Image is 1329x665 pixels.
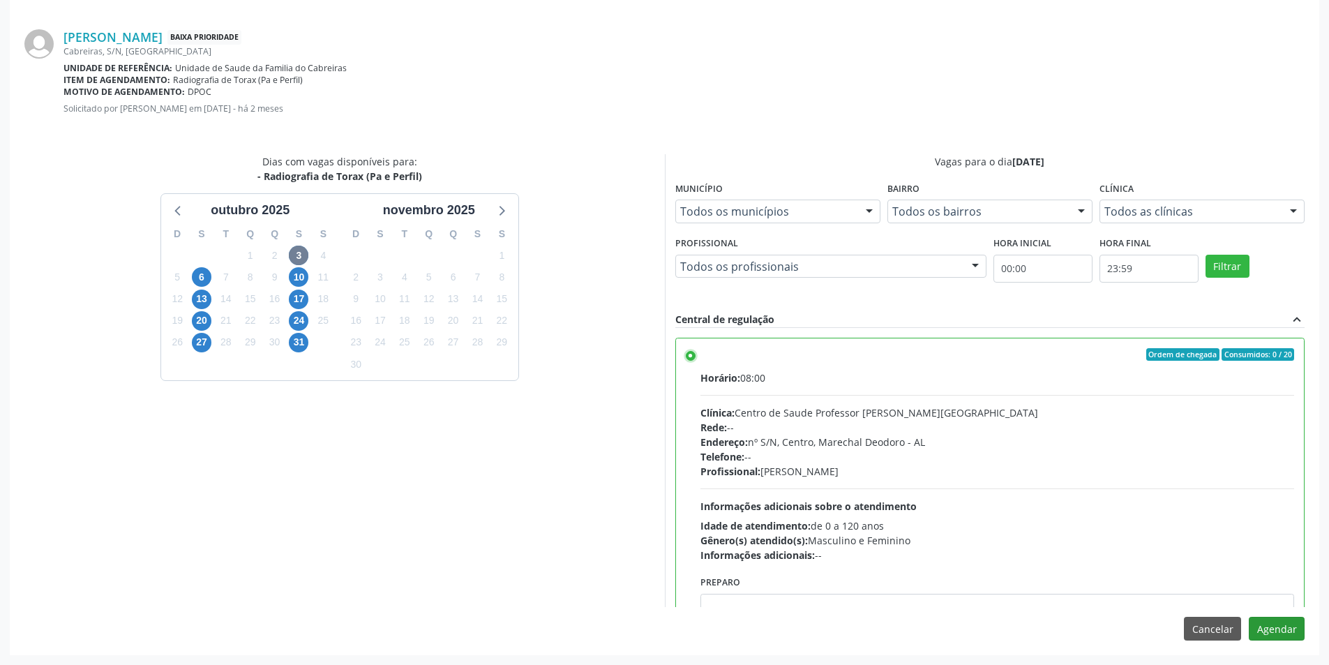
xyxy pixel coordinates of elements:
[675,312,774,327] div: Central de regulação
[368,223,393,245] div: S
[444,267,463,287] span: quinta-feira, 6 de novembro de 2025
[492,311,511,331] span: sábado, 22 de novembro de 2025
[167,333,187,352] span: domingo, 26 de outubro de 2025
[700,371,740,384] span: Horário:
[346,267,366,287] span: domingo, 2 de novembro de 2025
[700,371,1295,385] div: 08:00
[192,311,211,331] span: segunda-feira, 20 de outubro de 2025
[188,86,211,98] span: DPOC
[265,290,285,309] span: quinta-feira, 16 de outubro de 2025
[241,290,260,309] span: quarta-feira, 15 de outubro de 2025
[680,260,958,274] span: Todos os profissionais
[241,267,260,287] span: quarta-feira, 8 de outubro de 2025
[419,311,439,331] span: quarta-feira, 19 de novembro de 2025
[395,290,414,309] span: terça-feira, 11 de novembro de 2025
[63,103,1305,114] p: Solicitado por [PERSON_NAME] em [DATE] - há 2 meses
[395,333,414,352] span: terça-feira, 25 de novembro de 2025
[167,290,187,309] span: domingo, 12 de outubro de 2025
[492,267,511,287] span: sábado, 8 de novembro de 2025
[1099,255,1199,283] input: Selecione o horário
[700,421,727,434] span: Rede:
[205,201,295,220] div: outubro 2025
[165,223,190,245] div: D
[190,223,214,245] div: S
[419,333,439,352] span: quarta-feira, 26 de novembro de 2025
[467,311,487,331] span: sexta-feira, 21 de novembro de 2025
[311,223,336,245] div: S
[346,311,366,331] span: domingo, 16 de novembro de 2025
[192,333,211,352] span: segunda-feira, 27 de outubro de 2025
[370,290,390,309] span: segunda-feira, 10 de novembro de 2025
[490,223,514,245] div: S
[265,246,285,265] span: quinta-feira, 2 de outubro de 2025
[392,223,416,245] div: T
[416,223,441,245] div: Q
[993,255,1093,283] input: Selecione o horário
[892,204,1064,218] span: Todos os bairros
[700,435,1295,449] div: nº S/N, Centro, Marechal Deodoro - AL
[167,267,187,287] span: domingo, 5 de outubro de 2025
[700,533,1295,548] div: Masculino e Feminino
[993,233,1051,255] label: Hora inicial
[395,311,414,331] span: terça-feira, 18 de novembro de 2025
[63,74,170,86] b: Item de agendamento:
[370,311,390,331] span: segunda-feira, 17 de novembro de 2025
[370,333,390,352] span: segunda-feira, 24 de novembro de 2025
[1104,204,1276,218] span: Todos as clínicas
[467,290,487,309] span: sexta-feira, 14 de novembro de 2025
[700,465,760,478] span: Profissional:
[700,464,1295,479] div: [PERSON_NAME]
[395,267,414,287] span: terça-feira, 4 de novembro de 2025
[465,223,490,245] div: S
[216,333,236,352] span: terça-feira, 28 de outubro de 2025
[370,267,390,287] span: segunda-feira, 3 de novembro de 2025
[1099,233,1151,255] label: Hora final
[344,223,368,245] div: D
[675,154,1305,169] div: Vagas para o dia
[213,223,238,245] div: T
[216,311,236,331] span: terça-feira, 21 de outubro de 2025
[313,311,333,331] span: sábado, 25 de outubro de 2025
[441,223,465,245] div: Q
[1289,312,1305,327] i: expand_less
[1099,179,1134,200] label: Clínica
[346,354,366,374] span: domingo, 30 de novembro de 2025
[680,204,852,218] span: Todos os municípios
[1206,255,1249,278] button: Filtrar
[700,500,917,513] span: Informações adicionais sobre o atendimento
[700,534,808,547] span: Gênero(s) atendido(s):
[700,548,1295,562] div: --
[1012,155,1044,168] span: [DATE]
[313,267,333,287] span: sábado, 11 de outubro de 2025
[492,290,511,309] span: sábado, 15 de novembro de 2025
[287,223,311,245] div: S
[700,405,1295,420] div: Centro de Saude Professor [PERSON_NAME][GEOGRAPHIC_DATA]
[63,45,1305,57] div: Cabreiras, S/N, [GEOGRAPHIC_DATA]
[63,29,163,45] a: [PERSON_NAME]
[419,267,439,287] span: quarta-feira, 5 de novembro de 2025
[265,267,285,287] span: quinta-feira, 9 de outubro de 2025
[700,406,735,419] span: Clínica:
[1222,348,1294,361] span: Consumidos: 0 / 20
[173,74,303,86] span: Radiografia de Torax (Pa e Perfil)
[444,290,463,309] span: quinta-feira, 13 de novembro de 2025
[265,333,285,352] span: quinta-feira, 30 de outubro de 2025
[167,311,187,331] span: domingo, 19 de outubro de 2025
[216,267,236,287] span: terça-feira, 7 de outubro de 2025
[241,311,260,331] span: quarta-feira, 22 de outubro de 2025
[700,420,1295,435] div: --
[262,223,287,245] div: Q
[289,311,308,331] span: sexta-feira, 24 de outubro de 2025
[241,246,260,265] span: quarta-feira, 1 de outubro de 2025
[377,201,481,220] div: novembro 2025
[257,154,422,184] div: Dias com vagas disponíveis para:
[313,290,333,309] span: sábado, 18 de outubro de 2025
[700,435,748,449] span: Endereço:
[1146,348,1219,361] span: Ordem de chegada
[467,333,487,352] span: sexta-feira, 28 de novembro de 2025
[700,572,740,594] label: Preparo
[216,290,236,309] span: terça-feira, 14 de outubro de 2025
[313,246,333,265] span: sábado, 4 de outubro de 2025
[265,311,285,331] span: quinta-feira, 23 de outubro de 2025
[289,290,308,309] span: sexta-feira, 17 de outubro de 2025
